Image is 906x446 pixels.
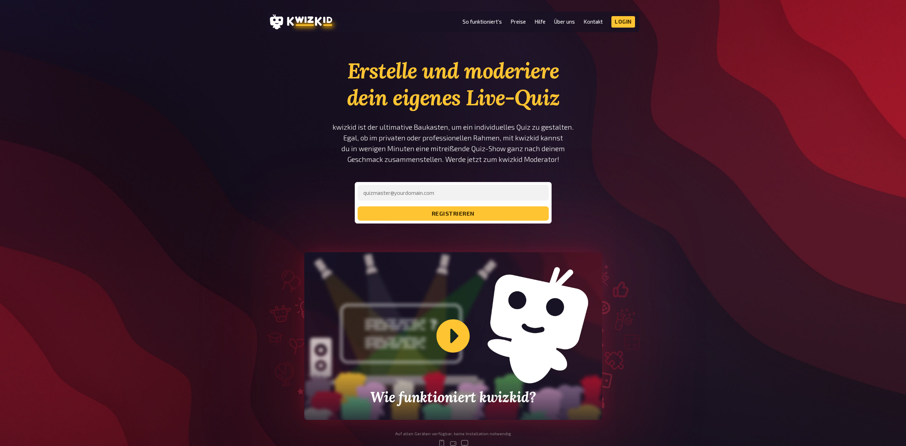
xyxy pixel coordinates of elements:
[611,16,635,28] a: Login
[510,19,526,25] a: Preise
[583,19,603,25] a: Kontakt
[332,57,574,111] h1: Erstelle und moderiere dein eigenes Live-Quiz
[395,431,511,436] div: Auf allen Geräten verfügbar, keine Installation notwendig
[332,122,574,165] p: kwizkid ist der ultimative Baukasten, um ein individuelles Quiz zu gestalten. Egal, ob im private...
[534,19,546,25] a: Hilfe
[462,19,502,25] a: So funktioniert's
[554,19,575,25] a: Über uns
[364,389,542,406] h2: Wie funktioniert kwizkid?
[358,206,549,221] button: registrieren
[358,185,549,201] input: quizmaster@yourdomain.com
